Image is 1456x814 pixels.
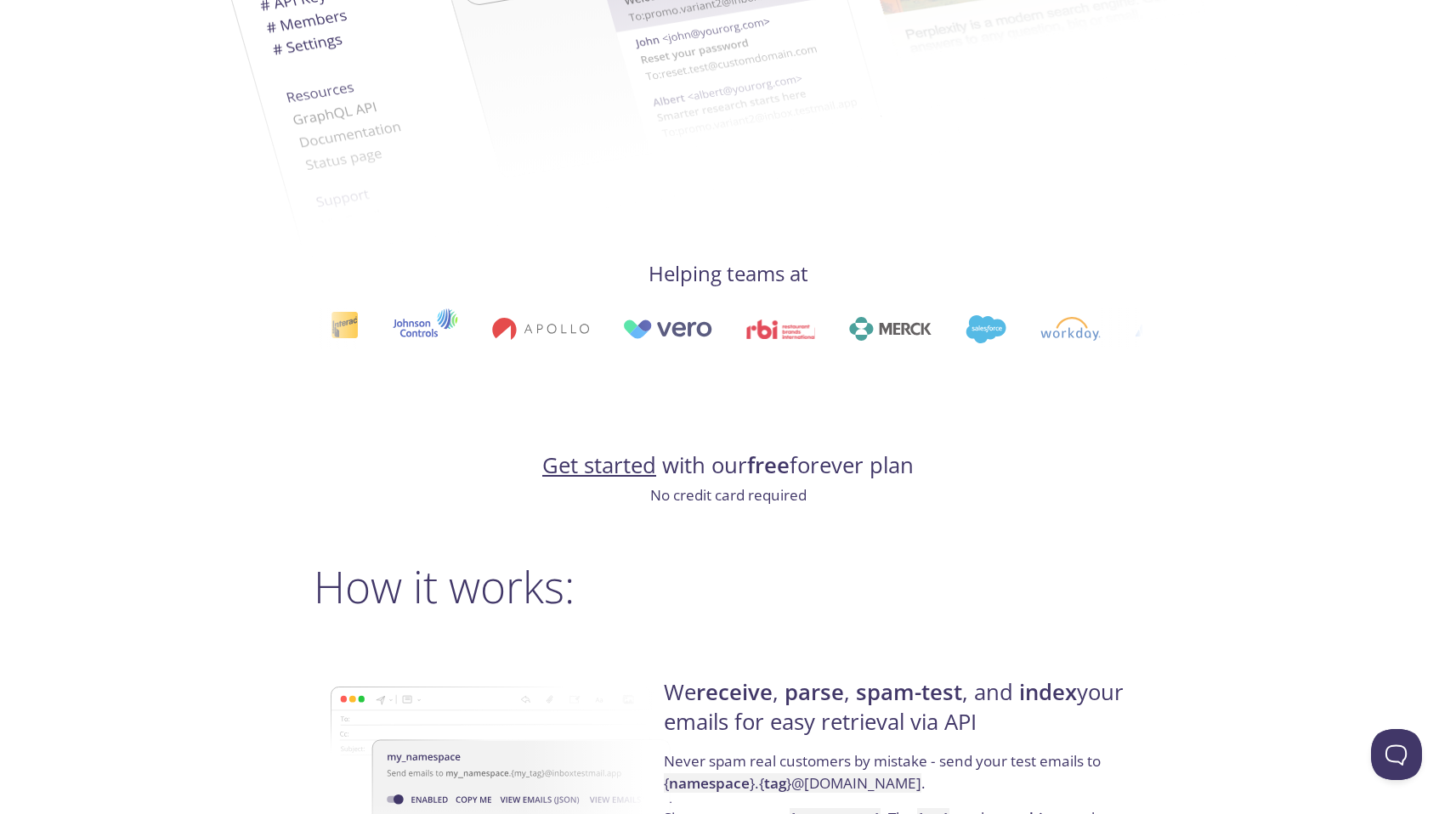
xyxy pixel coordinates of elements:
img: merck [848,317,931,341]
strong: free [747,450,790,480]
a: Get started [542,450,656,480]
p: No credit card required [314,484,1143,506]
img: johnsoncontrols [392,308,457,349]
p: Never spam real customers by mistake - send your test emails to . [664,750,1137,807]
img: workday [1040,317,1100,341]
strong: spam-test [856,677,962,707]
strong: parse [785,677,844,707]
img: salesforce [965,315,1006,343]
img: interac [330,311,358,348]
strong: receive [696,677,773,707]
h4: Helping teams at [314,260,1143,287]
h2: How it works: [314,561,1143,612]
strong: tag [764,773,786,793]
img: rbi [745,319,814,339]
img: vero [622,319,712,339]
strong: index [1019,677,1077,707]
h4: We , , , and your emails for easy retrieval via API [664,678,1137,750]
strong: namespace [669,773,750,793]
iframe: Help Scout Beacon - Open [1371,729,1422,780]
h4: with our forever plan [314,451,1143,480]
code: { } . { } @[DOMAIN_NAME] [664,773,921,793]
img: apollo [491,317,588,341]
